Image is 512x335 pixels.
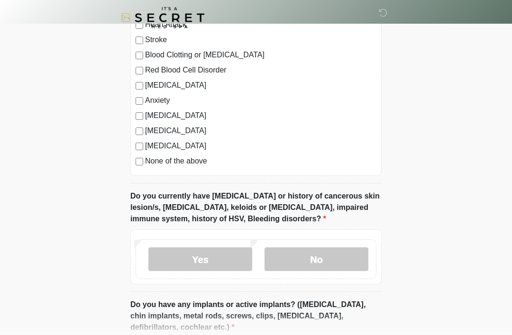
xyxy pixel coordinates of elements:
label: No [265,248,368,272]
input: Anxiety [136,98,143,105]
input: [MEDICAL_DATA] [136,82,143,90]
input: Blood Clotting or [MEDICAL_DATA] [136,52,143,60]
label: Yes [148,248,252,272]
label: Blood Clotting or [MEDICAL_DATA] [145,50,376,61]
input: Stroke [136,37,143,45]
input: Red Blood Cell Disorder [136,67,143,75]
input: [MEDICAL_DATA] [136,143,143,151]
input: [MEDICAL_DATA] [136,113,143,120]
img: It's A Secret Med Spa Logo [121,7,204,28]
input: [MEDICAL_DATA] [136,128,143,136]
label: [MEDICAL_DATA] [145,141,376,152]
label: None of the above [145,156,376,167]
label: Red Blood Cell Disorder [145,65,376,76]
input: None of the above [136,158,143,166]
label: Stroke [145,35,376,46]
label: [MEDICAL_DATA] [145,126,376,137]
label: Do you currently have [MEDICAL_DATA] or history of cancerous skin lesion/s, [MEDICAL_DATA], keloi... [130,191,382,225]
label: [MEDICAL_DATA] [145,110,376,122]
label: Anxiety [145,95,376,107]
label: Do you have any implants or active implants? ([MEDICAL_DATA], chin implants, metal rods, screws, ... [130,299,382,334]
label: [MEDICAL_DATA] [145,80,376,91]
